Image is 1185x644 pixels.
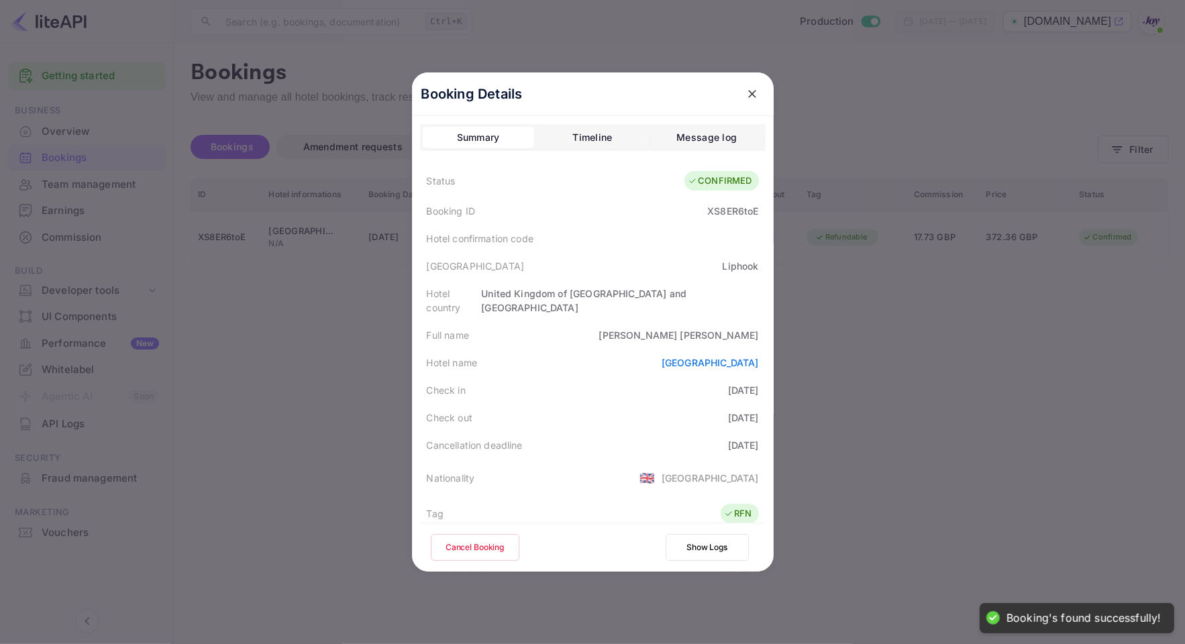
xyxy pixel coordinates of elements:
div: [DATE] [728,438,759,452]
div: CONFIRMED [688,174,752,188]
button: Show Logs [666,534,749,561]
div: Hotel confirmation code [427,231,533,246]
div: XS8ER6toE [707,204,758,218]
button: Summary [423,127,534,148]
div: Liphook [722,259,758,273]
div: Booking's found successfully! [1007,611,1161,625]
div: [GEOGRAPHIC_DATA] [662,471,759,485]
a: [GEOGRAPHIC_DATA] [662,357,759,368]
div: Check in [427,383,466,397]
button: Message log [651,127,762,148]
p: Booking Details [421,84,523,104]
div: [PERSON_NAME] [PERSON_NAME] [599,328,758,342]
div: United Kingdom of [GEOGRAPHIC_DATA] and [GEOGRAPHIC_DATA] [481,286,758,315]
button: Timeline [537,127,648,148]
div: Status [427,174,456,188]
button: close [740,82,764,106]
div: Nationality [427,471,475,485]
div: Hotel country [427,286,482,315]
span: United States [639,466,655,490]
div: Full name [427,328,469,342]
button: Cancel Booking [431,534,519,561]
div: Message log [676,129,737,146]
div: Booking ID [427,204,476,218]
div: [DATE] [728,411,759,425]
div: Hotel name [427,356,478,370]
div: Check out [427,411,472,425]
div: [DATE] [728,383,759,397]
div: Timeline [572,129,612,146]
div: Tag [427,506,444,521]
div: [GEOGRAPHIC_DATA] [427,259,525,273]
div: Cancellation deadline [427,438,523,452]
div: Summary [457,129,500,146]
div: RFN [724,507,752,521]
